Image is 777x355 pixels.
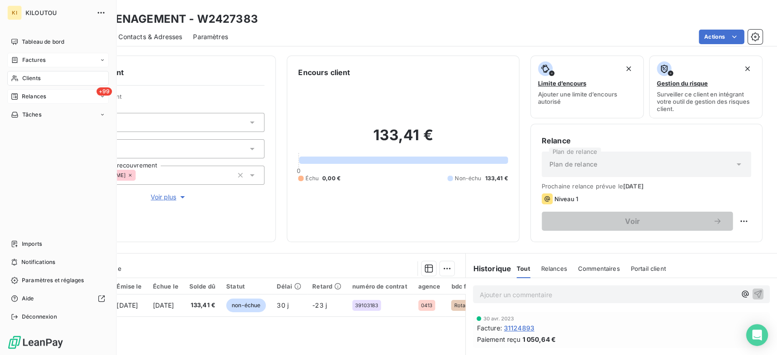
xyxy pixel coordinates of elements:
[277,283,301,290] div: Délai
[746,324,768,346] div: Open Intercom Messenger
[504,323,534,333] span: 31124893
[136,171,143,179] input: Ajouter une valeur
[623,183,644,190] span: [DATE]
[117,301,138,309] span: [DATE]
[22,276,84,284] span: Paramètres et réglages
[657,80,708,87] span: Gestion du risque
[7,335,64,350] img: Logo LeanPay
[298,67,350,78] h6: Encours client
[151,193,187,202] span: Voir plus
[118,32,182,41] span: Contacts & Adresses
[189,301,215,310] span: 133,41 €
[22,38,64,46] span: Tableau de bord
[312,301,327,309] span: -23 j
[312,283,341,290] div: Retard
[80,11,258,27] h3: 2B AMENAGEMENT - W2427383
[578,265,620,272] span: Commentaires
[649,56,762,118] button: Gestion du risqueSurveiller ce client en intégrant votre outil de gestion des risques client.
[277,301,289,309] span: 30 j
[352,283,407,290] div: numéro de contrat
[538,91,636,105] span: Ajouter une limite d’encours autorisé
[657,91,755,112] span: Surveiller ce client en intégrant votre outil de gestion des risques client.
[477,335,520,344] span: Paiement reçu
[477,323,502,333] span: Facture :
[542,212,733,231] button: Voir
[22,240,42,248] span: Imports
[305,174,319,183] span: Échu
[454,303,470,308] span: Rotam
[117,283,142,290] div: Émise le
[22,92,46,101] span: Relances
[73,93,264,106] span: Propriétés Client
[298,126,508,153] h2: 133,41 €
[466,263,511,274] h6: Historique
[451,283,486,290] div: bdc facture
[193,32,228,41] span: Paramètres
[226,283,266,290] div: Statut
[153,301,174,309] span: [DATE]
[355,303,378,308] span: 39103183
[530,56,644,118] button: Limite d’encoursAjouter une limite d’encours autorisé
[22,56,46,64] span: Factures
[22,74,41,82] span: Clients
[517,265,530,272] span: Tout
[549,160,597,169] span: Plan de relance
[22,111,41,119] span: Tâches
[7,5,22,20] div: KI
[25,9,91,16] span: KILOUTOU
[55,67,264,78] h6: Informations client
[631,265,666,272] span: Portail client
[22,313,57,321] span: Déconnexion
[153,283,178,290] div: Échue le
[554,195,578,203] span: Niveau 1
[541,265,567,272] span: Relances
[297,167,300,174] span: 0
[322,174,340,183] span: 0,00 €
[189,283,215,290] div: Solde dû
[542,135,751,146] h6: Relance
[226,299,266,312] span: non-échue
[485,174,508,183] span: 133,41 €
[22,294,34,303] span: Aide
[73,192,264,202] button: Voir plus
[538,80,586,87] span: Limite d’encours
[699,30,744,44] button: Actions
[421,303,433,308] span: 0413
[553,218,713,225] span: Voir
[21,258,55,266] span: Notifications
[7,291,109,306] a: Aide
[418,283,441,290] div: agence
[96,87,112,96] span: +99
[542,183,751,190] span: Prochaine relance prévue le
[522,335,556,344] span: 1 050,64 €
[483,316,514,321] span: 30 avr. 2023
[455,174,481,183] span: Non-échu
